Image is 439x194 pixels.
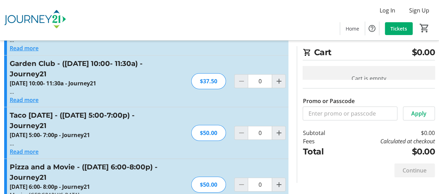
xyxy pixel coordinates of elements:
h2: Cart [303,46,435,60]
h3: Taco [DATE] - ([DATE] 5:00-7:00p) - Journey21 [10,110,161,131]
span: $0.00 [412,46,435,59]
td: Total [303,145,341,158]
label: Promo or Passcode [303,97,354,105]
a: Home [340,22,365,35]
button: Sign Up [404,5,435,16]
button: Increment by one [272,178,285,191]
td: $0.00 [341,145,435,158]
input: Garden Club - (October 11 - 10:00- 11:30a) - Journey21 Quantity [248,74,272,88]
strong: [DATE] 5:00- 7:00p - Journey21 [10,131,90,139]
span: Apply [411,109,427,118]
button: Log In [374,5,401,16]
input: Taco Tuesday - (October 14 - 5:00-7:00p) - Journey21 Quantity [248,126,272,140]
td: Subtotal [303,129,341,137]
div: Cart is empty [303,66,435,91]
td: Calculated at checkout [341,137,435,145]
td: $0.00 [341,129,435,137]
span: Log In [380,6,395,15]
div: $37.50 [191,73,226,89]
strong: [DATE] 6:00- 8:00p - Journey21 [10,183,90,191]
span: Home [346,25,359,32]
a: Tickets [385,22,413,35]
button: Read more [10,44,39,52]
button: Cart [418,22,431,34]
div: $50.00 [191,125,226,141]
button: Read more [10,96,39,104]
strong: [DATE] 10:00- 11:30a - Journey21 [10,79,96,87]
h3: Garden Club - ([DATE] 10:00- 11:30a) - Journey21 [10,58,161,79]
h3: Pizza and a Movie - ([DATE] 6:00-8:00p) - Journey21 [10,162,161,183]
img: Journey21's Logo [4,3,66,37]
button: Increment by one [272,75,285,88]
input: Enter promo or passcode [303,107,397,120]
td: Fees [303,137,341,145]
span: Tickets [390,25,407,32]
input: Pizza and a Movie - (October 16 - 6:00-8:00p) - Journey21 Quantity [248,178,272,192]
button: Increment by one [272,126,285,140]
button: Read more [10,147,39,156]
button: Help [365,22,379,35]
div: $50.00 [191,177,226,193]
span: Sign Up [409,6,429,15]
button: Apply [403,107,435,120]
